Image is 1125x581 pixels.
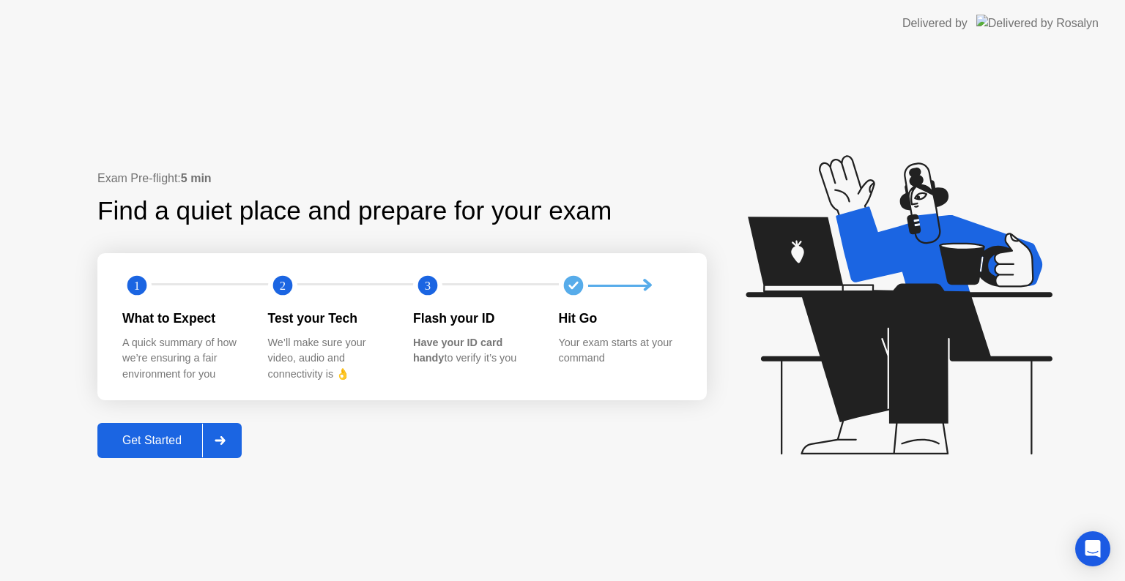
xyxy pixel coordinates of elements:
div: to verify it’s you [413,335,535,367]
b: Have your ID card handy [413,337,502,364]
div: We’ll make sure your video, audio and connectivity is 👌 [268,335,390,383]
text: 3 [425,279,431,293]
b: 5 min [181,172,212,184]
div: Exam Pre-flight: [97,170,707,187]
div: Delivered by [902,15,968,32]
text: 1 [134,279,140,293]
div: Hit Go [559,309,681,328]
div: Your exam starts at your command [559,335,681,367]
text: 2 [279,279,285,293]
div: Find a quiet place and prepare for your exam [97,192,614,230]
button: Get Started [97,423,242,458]
div: Test your Tech [268,309,390,328]
div: Open Intercom Messenger [1075,531,1110,566]
img: Delivered by Rosalyn [976,15,1099,31]
div: What to Expect [122,309,245,328]
div: Flash your ID [413,309,535,328]
div: A quick summary of how we’re ensuring a fair environment for you [122,335,245,383]
div: Get Started [102,434,202,447]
